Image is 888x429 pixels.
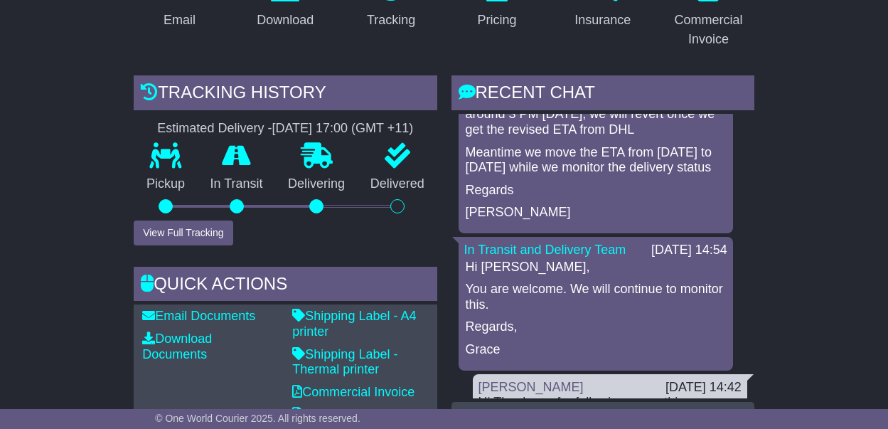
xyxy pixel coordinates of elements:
[466,319,726,335] p: Regards,
[272,121,413,137] div: [DATE] 17:00 (GMT +11)
[134,176,198,192] p: Pickup
[292,385,414,399] a: Commercial Invoice
[466,183,726,198] p: Regards
[292,309,416,339] a: Shipping Label - A4 printer
[142,332,212,361] a: Download Documents
[451,75,754,114] div: RECENT CHAT
[466,282,726,312] p: You are welcome. We will continue to monitor this.
[464,243,626,257] a: In Transit and Delivery Team
[134,267,437,305] div: Quick Actions
[164,11,196,30] div: Email
[275,176,358,192] p: Delivering
[292,347,397,377] a: Shipping Label - Thermal printer
[155,413,360,424] span: © One World Courier 2025. All rights reserved.
[665,380,742,396] div: [DATE] 14:42
[466,342,726,358] p: Grace
[478,380,584,394] a: [PERSON_NAME]
[478,395,742,425] div: Hi Thank you for following up on this, hopefully its resolved soon
[466,205,726,221] p: [PERSON_NAME]
[672,11,745,49] div: Commercial Invoice
[651,243,727,258] div: [DATE] 14:54
[142,309,255,323] a: Email Documents
[466,260,726,275] p: Hi [PERSON_NAME],
[367,11,415,30] div: Tracking
[574,11,631,30] div: Insurance
[358,176,437,192] p: Delivered
[198,176,276,192] p: In Transit
[257,11,314,30] div: Download
[134,75,437,114] div: Tracking history
[477,11,516,30] div: Pricing
[466,145,726,176] p: Meantime we move the ETA from [DATE] to [DATE] while we monitor the delivery status
[134,121,437,137] div: Estimated Delivery -
[134,221,232,245] button: View Full Tracking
